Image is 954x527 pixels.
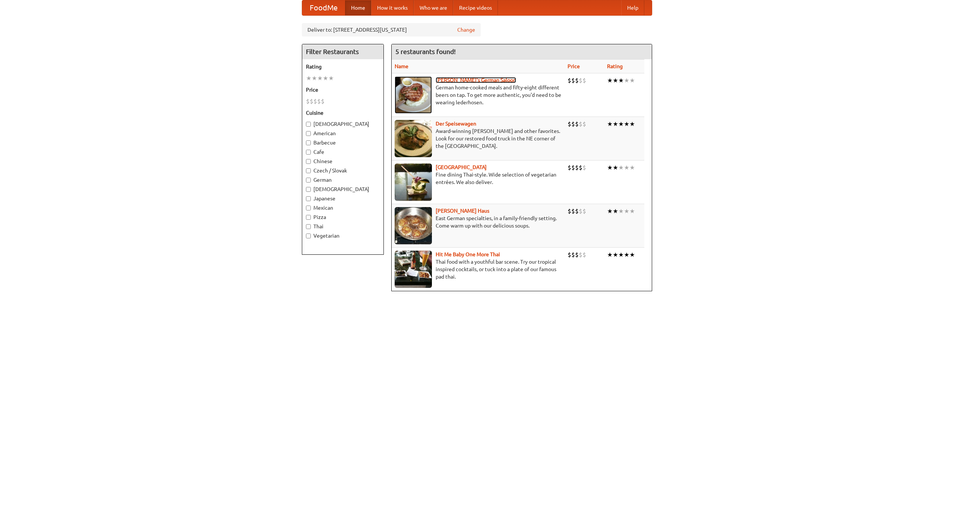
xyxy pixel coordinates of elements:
li: ★ [607,164,613,172]
input: Mexican [306,206,311,210]
li: ★ [629,207,635,215]
li: ★ [317,74,323,82]
li: ★ [607,120,613,128]
li: $ [575,207,579,215]
li: ★ [312,74,317,82]
li: $ [313,97,317,105]
li: $ [571,76,575,85]
li: $ [579,164,582,172]
a: Recipe videos [453,0,498,15]
li: $ [582,251,586,259]
h5: Rating [306,63,380,70]
a: Name [395,63,408,69]
p: Award-winning [PERSON_NAME] and other favorites. Look for our restored food truck in the NE corne... [395,127,562,150]
li: $ [579,251,582,259]
a: FoodMe [302,0,345,15]
li: $ [582,164,586,172]
a: Price [568,63,580,69]
li: $ [568,164,571,172]
p: East German specialties, in a family-friendly setting. Come warm up with our delicious soups. [395,215,562,229]
label: Thai [306,223,380,230]
img: speisewagen.jpg [395,120,432,157]
ng-pluralize: 5 restaurants found! [395,48,456,55]
li: ★ [618,76,624,85]
li: ★ [618,120,624,128]
li: ★ [629,164,635,172]
label: Mexican [306,204,380,212]
img: satay.jpg [395,164,432,201]
label: Japanese [306,195,380,202]
input: [DEMOGRAPHIC_DATA] [306,122,311,127]
input: German [306,178,311,182]
h5: Price [306,86,380,93]
li: ★ [624,76,629,85]
li: $ [317,97,321,105]
b: [GEOGRAPHIC_DATA] [436,164,487,170]
label: [DEMOGRAPHIC_DATA] [306,120,380,128]
a: [PERSON_NAME] Haus [436,208,489,214]
li: $ [579,120,582,128]
li: ★ [618,164,624,172]
li: ★ [613,251,618,259]
input: Thai [306,224,311,229]
a: Der Speisewagen [436,121,476,127]
li: $ [579,207,582,215]
li: $ [306,97,310,105]
li: $ [571,251,575,259]
input: Chinese [306,159,311,164]
li: ★ [613,207,618,215]
input: Vegetarian [306,234,311,238]
li: ★ [607,207,613,215]
a: [PERSON_NAME]'s German Saloon [436,77,516,83]
input: Japanese [306,196,311,201]
a: Home [345,0,371,15]
input: American [306,131,311,136]
li: ★ [624,251,629,259]
li: ★ [624,207,629,215]
li: $ [568,120,571,128]
li: ★ [629,120,635,128]
li: ★ [607,76,613,85]
li: $ [575,251,579,259]
input: Pizza [306,215,311,220]
li: $ [568,251,571,259]
a: Who we are [414,0,453,15]
div: Deliver to: [STREET_ADDRESS][US_STATE] [302,23,481,36]
li: ★ [306,74,312,82]
a: Rating [607,63,623,69]
li: $ [582,76,586,85]
li: ★ [624,164,629,172]
li: $ [571,207,575,215]
input: Czech / Slovak [306,168,311,173]
li: ★ [629,251,635,259]
label: Czech / Slovak [306,167,380,174]
li: ★ [328,74,334,82]
h4: Filter Restaurants [302,44,383,59]
p: German home-cooked meals and fifty-eight different beers on tap. To get more authentic, you'd nee... [395,84,562,106]
label: German [306,176,380,184]
label: Chinese [306,158,380,165]
label: Cafe [306,148,380,156]
p: Thai food with a youthful bar scene. Try our tropical inspired cocktails, or tuck into a plate of... [395,258,562,280]
a: Hit Me Baby One More Thai [436,251,500,257]
label: [DEMOGRAPHIC_DATA] [306,185,380,193]
li: $ [575,120,579,128]
a: Change [457,26,475,34]
li: $ [568,207,571,215]
label: American [306,130,380,137]
label: Barbecue [306,139,380,146]
li: ★ [607,251,613,259]
li: ★ [613,164,618,172]
a: Help [621,0,644,15]
li: $ [579,76,582,85]
li: ★ [613,120,618,128]
li: $ [575,76,579,85]
li: $ [571,164,575,172]
li: $ [568,76,571,85]
input: Barbecue [306,140,311,145]
li: ★ [618,207,624,215]
p: Fine dining Thai-style. Wide selection of vegetarian entrées. We also deliver. [395,171,562,186]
